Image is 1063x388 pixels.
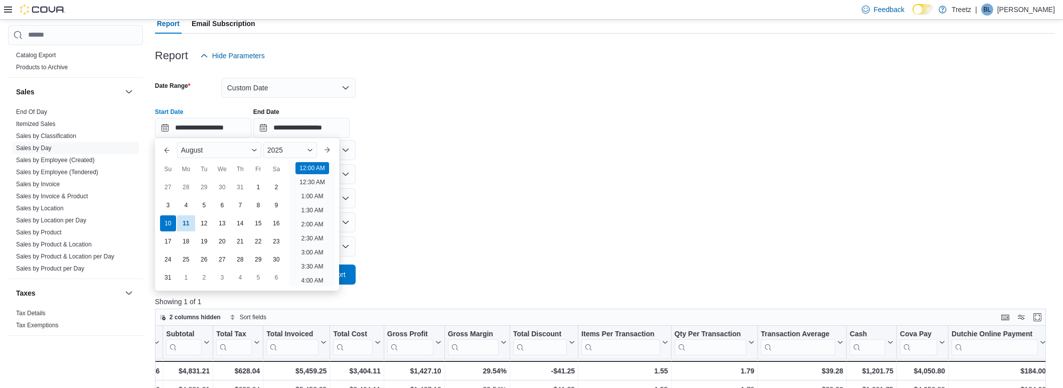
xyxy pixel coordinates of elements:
[266,329,327,355] button: Total Invoiced
[20,5,65,15] img: Cova
[250,215,266,231] div: day-15
[900,365,945,377] div: $4,050.80
[196,179,212,195] div: day-29
[178,161,194,177] div: Mo
[178,251,194,268] div: day-25
[952,4,971,16] p: Treetz
[166,329,210,355] button: Subtotal
[297,232,327,244] li: 2:30 AM
[297,204,327,216] li: 1:30 AM
[268,270,284,286] div: day-6
[253,118,350,138] input: Press the down key to open a popover containing a calendar.
[674,365,754,377] div: 1.79
[16,157,95,164] a: Sales by Employee (Created)
[761,329,835,355] div: Transaction Average
[297,261,327,273] li: 3:30 AM
[16,265,84,272] a: Sales by Product per Day
[8,49,143,77] div: Products
[513,329,567,355] div: Total Discount
[159,178,285,287] div: August, 2025
[342,146,350,154] button: Open list of options
[105,365,160,377] div: $4,872.46
[761,365,843,377] div: $39.28
[674,329,746,355] div: Qty Per Transaction
[16,217,86,224] a: Sales by Location per Day
[997,4,1055,16] p: [PERSON_NAME]
[160,179,176,195] div: day-27
[16,321,59,329] span: Tax Exemptions
[214,270,230,286] div: day-3
[156,311,225,323] button: 2 columns hidden
[16,310,46,317] a: Tax Details
[160,251,176,268] div: day-24
[216,365,260,377] div: $628.04
[266,365,327,377] div: $5,459.25
[952,329,1046,355] button: Dutchie Online Payment
[240,313,266,321] span: Sort fields
[984,4,991,16] span: BL
[267,146,283,154] span: 2025
[16,133,76,140] a: Sales by Classification
[8,307,143,335] div: Taxes
[250,179,266,195] div: day-1
[900,329,937,355] div: Cova Pay
[232,179,248,195] div: day-31
[178,179,194,195] div: day-28
[232,270,248,286] div: day-4
[16,204,64,212] span: Sales by Location
[214,233,230,249] div: day-20
[160,161,176,177] div: Su
[16,108,47,115] a: End Of Day
[155,118,251,138] input: Press the down key to enter a popover containing a calendar. Press the escape key to close the po...
[16,253,114,260] a: Sales by Product & Location per Day
[16,228,62,236] span: Sales by Product
[157,14,180,34] span: Report
[159,142,175,158] button: Previous Month
[232,233,248,249] div: day-21
[16,265,84,273] span: Sales by Product per Day
[268,161,284,177] div: Sa
[214,161,230,177] div: We
[16,87,121,97] button: Sales
[1015,311,1027,323] button: Display options
[192,14,255,34] span: Email Subscription
[387,329,433,355] div: Gross Profit
[212,51,265,61] span: Hide Parameters
[221,78,356,98] button: Custom Date
[297,190,327,202] li: 1:00 AM
[16,252,114,261] span: Sales by Product & Location per Day
[250,233,266,249] div: day-22
[232,197,248,213] div: day-7
[16,192,88,200] span: Sales by Invoice & Product
[900,329,945,355] button: Cova Pay
[16,52,56,59] a: Catalog Export
[196,233,212,249] div: day-19
[160,270,176,286] div: day-31
[160,233,176,249] div: day-17
[16,168,98,176] span: Sales by Employee (Tendered)
[268,197,284,213] div: day-9
[333,329,380,355] button: Total Cost
[16,193,88,200] a: Sales by Invoice & Product
[952,329,1038,355] div: Dutchie Online Payment
[16,108,47,116] span: End Of Day
[253,108,279,116] label: End Date
[874,5,904,15] span: Feedback
[674,329,754,355] button: Qty Per Transaction
[850,329,885,339] div: Cash
[1031,311,1043,323] button: Enter fullscreen
[16,288,36,298] h3: Taxes
[160,215,176,231] div: day-10
[16,145,52,152] a: Sales by Day
[170,313,221,321] span: 2 columns hidden
[387,365,441,377] div: $1,427.10
[513,329,567,339] div: Total Discount
[289,162,335,287] ul: Time
[342,170,350,178] button: Open list of options
[268,215,284,231] div: day-16
[16,51,56,59] span: Catalog Export
[178,215,194,231] div: day-11
[226,311,270,323] button: Sort fields
[952,329,1038,339] div: Dutchie Online Payment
